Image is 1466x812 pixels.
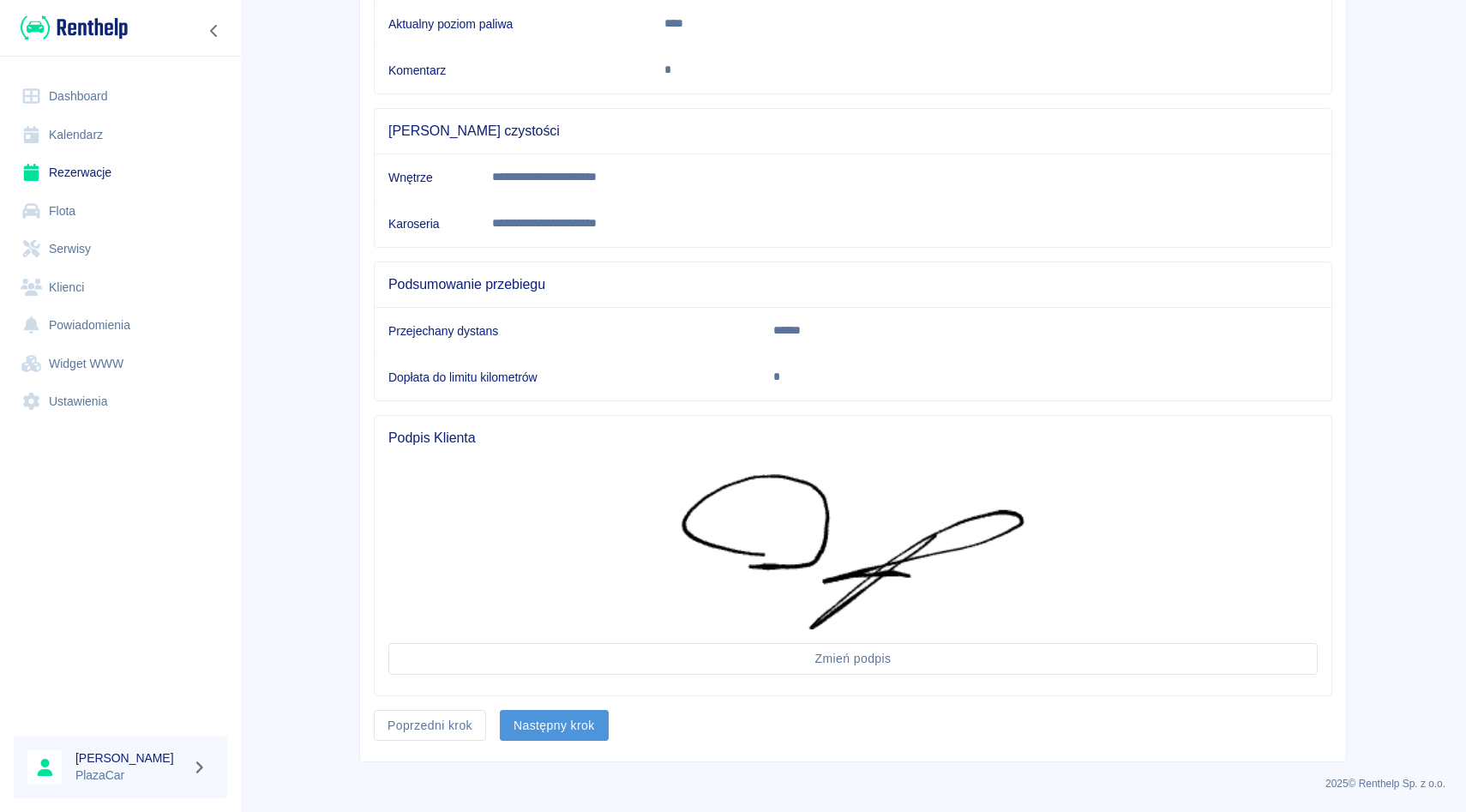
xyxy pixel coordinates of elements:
p: PlazaCar [75,767,185,785]
a: Flota [14,192,227,231]
a: Renthelp logo [14,14,128,42]
span: Podsumowanie przebiegu [388,276,1318,293]
button: Zwiń nawigację [201,20,227,42]
h6: Karoseria [388,215,465,232]
a: Rezerwacje [14,153,227,192]
button: Poprzedni krok [374,710,486,742]
span: Podpis Klienta [388,430,1318,447]
p: 2025 © Renthelp Sp. z o.o. [261,776,1445,791]
h6: [PERSON_NAME] [75,749,185,767]
button: Zmień podpis [388,643,1318,675]
img: Podpis [682,474,1024,629]
a: Powiadomienia [14,306,227,345]
a: Kalendarz [14,116,227,154]
h6: Dopłata do limitu kilometrów [388,369,746,386]
h6: Przejechany dystans [388,322,746,340]
a: Ustawienia [14,382,227,421]
a: Widget WWW [14,345,227,383]
h6: Komentarz [388,62,637,79]
h6: Wnętrze [388,169,465,186]
a: Klienci [14,268,227,307]
a: Dashboard [14,77,227,116]
a: Serwisy [14,230,227,268]
span: [PERSON_NAME] czystości [388,123,1318,140]
button: Następny krok [500,710,609,742]
h6: Aktualny poziom paliwa [388,15,637,33]
img: Renthelp logo [21,14,128,42]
